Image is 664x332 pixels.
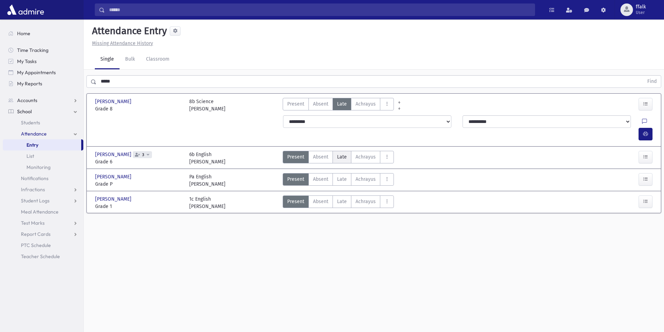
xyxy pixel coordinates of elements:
div: 1c English [PERSON_NAME] [189,195,226,210]
span: Achrayus [356,198,376,205]
a: Infractions [3,184,83,195]
span: PTC Schedule [21,242,51,248]
span: Accounts [17,97,37,103]
a: Single [95,50,120,69]
span: Absent [313,176,328,183]
a: Accounts [3,95,83,106]
a: List [3,150,83,162]
a: Monitoring [3,162,83,173]
span: [PERSON_NAME] [95,98,133,105]
a: Bulk [120,50,140,69]
div: Pa English [PERSON_NAME] [189,173,226,188]
span: Report Cards [21,231,51,237]
span: Test Marks [21,220,45,226]
span: Notifications [21,175,48,182]
span: My Reports [17,80,42,87]
a: My Reports [3,78,83,89]
div: AttTypes [283,98,394,113]
img: AdmirePro [6,3,46,17]
span: Teacher Schedule [21,253,60,260]
span: Attendance [21,131,47,137]
span: Student Logs [21,198,49,204]
span: Present [287,176,304,183]
a: Student Logs [3,195,83,206]
a: My Appointments [3,67,83,78]
a: Students [3,117,83,128]
span: Late [337,176,347,183]
span: Achrayus [356,100,376,108]
span: Time Tracking [17,47,48,53]
a: Missing Attendance History [89,40,153,46]
span: My Tasks [17,58,37,64]
a: Attendance [3,128,83,139]
span: Grade P [95,180,182,188]
a: Classroom [140,50,175,69]
span: 3 [141,153,146,157]
span: Late [337,198,347,205]
span: Students [21,119,40,126]
a: Meal Attendance [3,206,83,217]
a: Teacher Schedule [3,251,83,262]
div: AttTypes [283,151,394,165]
a: Test Marks [3,217,83,229]
span: Achrayus [356,153,376,161]
span: Late [337,153,347,161]
div: 8b Science [PERSON_NAME] [189,98,226,113]
div: AttTypes [283,173,394,188]
span: Infractions [21,186,45,193]
span: Absent [313,153,328,161]
span: Meal Attendance [21,209,59,215]
a: Report Cards [3,229,83,240]
span: My Appointments [17,69,56,76]
a: PTC Schedule [3,240,83,251]
span: Absent [313,198,328,205]
a: Time Tracking [3,45,83,56]
span: Late [337,100,347,108]
span: Grade 1 [95,203,182,210]
div: 6b English [PERSON_NAME] [189,151,226,165]
span: Present [287,153,304,161]
span: Entry [26,142,38,148]
span: Grade 6 [95,158,182,165]
span: Monitoring [26,164,51,170]
span: [PERSON_NAME] [95,173,133,180]
a: Home [3,28,83,39]
a: Entry [3,139,81,150]
span: Present [287,198,304,205]
span: Absent [313,100,328,108]
span: Grade 8 [95,105,182,113]
span: List [26,153,34,159]
input: Search [105,3,535,16]
span: Achrayus [356,176,376,183]
span: School [17,108,32,115]
span: [PERSON_NAME] [95,151,133,158]
u: Missing Attendance History [92,40,153,46]
a: My Tasks [3,56,83,67]
span: [PERSON_NAME] [95,195,133,203]
span: Home [17,30,30,37]
span: Present [287,100,304,108]
span: User [636,10,646,15]
button: Find [643,76,661,87]
span: ffalk [636,4,646,10]
div: AttTypes [283,195,394,210]
h5: Attendance Entry [89,25,167,37]
a: Notifications [3,173,83,184]
a: School [3,106,83,117]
